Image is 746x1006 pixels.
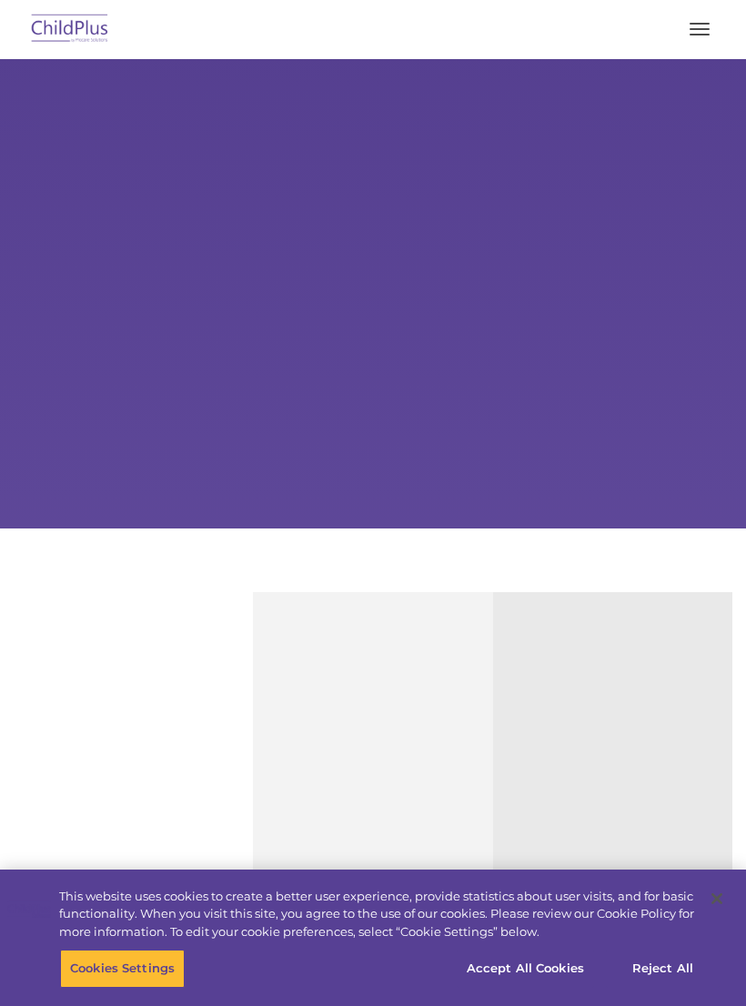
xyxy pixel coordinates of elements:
div: This website uses cookies to create a better user experience, provide statistics about user visit... [59,888,694,941]
button: Accept All Cookies [457,950,594,988]
img: ChildPlus by Procare Solutions [27,8,113,51]
button: Cookies Settings [60,950,185,988]
button: Close [697,879,737,919]
button: Reject All [606,950,720,988]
